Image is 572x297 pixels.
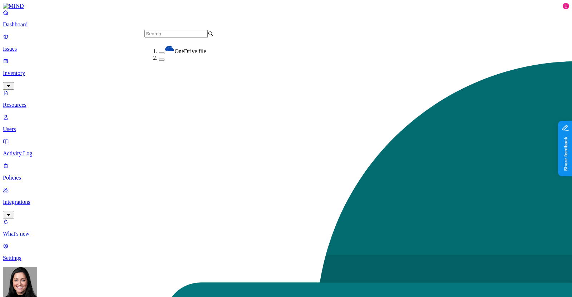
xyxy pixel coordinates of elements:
p: Settings [3,255,569,261]
p: Activity Log [3,150,569,157]
p: Issues [3,46,569,52]
input: Search [144,30,208,37]
a: Resources [3,90,569,108]
span: OneDrive file [174,48,206,54]
a: What's new [3,218,569,237]
a: Activity Log [3,138,569,157]
a: Inventory [3,58,569,89]
a: Issues [3,34,569,52]
a: MIND [3,3,569,9]
div: 1 [563,3,569,9]
a: Policies [3,162,569,181]
p: Integrations [3,199,569,205]
a: Dashboard [3,9,569,28]
p: Dashboard [3,21,569,28]
img: onedrive [164,43,174,53]
p: Policies [3,175,569,181]
p: What's new [3,231,569,237]
p: Resources [3,102,569,108]
a: Integrations [3,187,569,217]
a: Settings [3,243,569,261]
a: Users [3,114,569,132]
p: Users [3,126,569,132]
img: MIND [3,3,24,9]
p: Inventory [3,70,569,76]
